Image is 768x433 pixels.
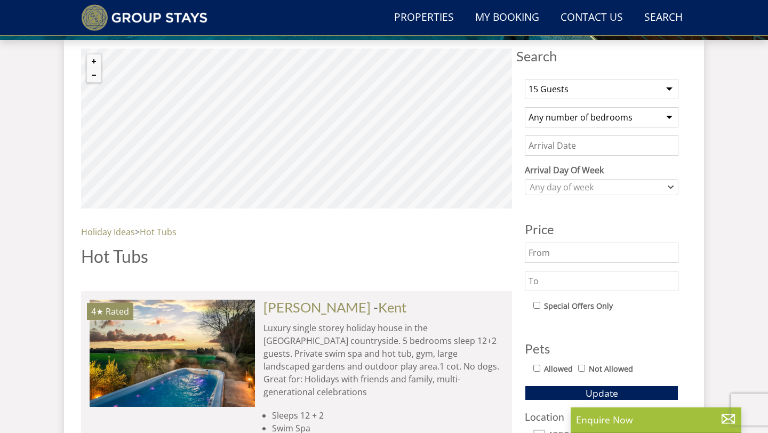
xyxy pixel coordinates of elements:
button: Zoom out [87,68,101,82]
input: Arrival Date [525,135,678,156]
a: Hot Tubs [140,226,177,238]
label: Allowed [544,363,573,375]
a: Contact Us [556,6,627,30]
span: > [135,226,140,238]
a: My Booking [471,6,543,30]
h3: Price [525,222,678,236]
label: Special Offers Only [544,300,613,312]
span: Rated [106,306,129,317]
button: Update [525,386,678,400]
div: Any day of week [527,181,665,193]
a: Kent [378,299,407,315]
input: From [525,243,678,263]
canvas: Map [81,49,512,209]
a: Search [640,6,687,30]
input: To [525,271,678,291]
a: [PERSON_NAME] [263,299,371,315]
span: Update [586,387,618,399]
label: Not Allowed [589,363,633,375]
a: Holiday Ideas [81,226,135,238]
h3: Location [525,411,678,422]
a: 4★ Rated [90,300,255,406]
label: Arrival Day Of Week [525,164,678,177]
img: Group Stays [81,4,207,31]
img: Bellus-kent-large-group-holiday-home-sleeps-13.original.jpg [90,300,255,406]
p: Enquire Now [576,413,736,427]
h1: Hot Tubs [81,247,512,266]
h3: Pets [525,342,678,356]
button: Zoom in [87,54,101,68]
p: Luxury single storey holiday house in the [GEOGRAPHIC_DATA] countryside. 5 bedrooms sleep 12+2 gu... [263,322,503,398]
li: Sleeps 12 + 2 [272,409,503,422]
a: Properties [390,6,458,30]
div: Combobox [525,179,678,195]
span: - [373,299,407,315]
span: Search [516,49,687,63]
span: BELLUS has a 4 star rating under the Quality in Tourism Scheme [91,306,103,317]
